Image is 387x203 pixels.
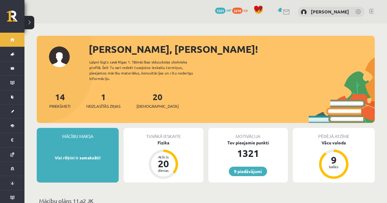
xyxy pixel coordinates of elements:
[89,59,204,81] div: Laipni lūgts savā Rīgas 1. Tālmācības vidusskolas skolnieka profilā. Šeit Tu vari redzēt tuvojošo...
[136,91,179,109] a: 20[DEMOGRAPHIC_DATA]
[208,140,288,146] div: Tev pieejamie punkti
[325,165,343,169] div: balles
[226,8,231,13] span: mP
[154,159,173,169] div: 20
[89,42,375,56] div: [PERSON_NAME], [PERSON_NAME]!
[86,91,121,109] a: 1Neizlasītās ziņas
[49,103,70,109] span: Priekšmeti
[124,140,203,146] div: Fizika
[40,155,116,161] p: Visi rēķini ir samaksāti!
[124,140,203,180] a: Fizika Atlicis 20 dienas
[208,128,288,140] div: Motivācija
[244,8,247,13] span: xp
[37,128,119,140] div: Mācību maksa
[229,167,267,176] a: 9 piedāvājumi
[49,91,70,109] a: 14Priekšmeti
[232,8,243,14] span: 2218
[136,103,179,109] span: [DEMOGRAPHIC_DATA]
[124,128,203,140] div: Tuvākā ieskaite
[293,140,375,180] a: Vācu valoda 9 balles
[293,128,375,140] div: Pēdējā atzīme
[293,140,375,146] div: Vācu valoda
[325,155,343,165] div: 9
[154,169,173,172] div: dienas
[301,9,307,15] img: Marija Marta Lovniece
[232,8,251,13] a: 2218 xp
[215,8,225,14] span: 1321
[208,146,288,161] div: 1321
[86,103,121,109] span: Neizlasītās ziņas
[154,155,173,159] div: Atlicis
[311,9,349,15] a: [PERSON_NAME]
[215,8,231,13] a: 1321 mP
[7,11,24,26] a: Rīgas 1. Tālmācības vidusskola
